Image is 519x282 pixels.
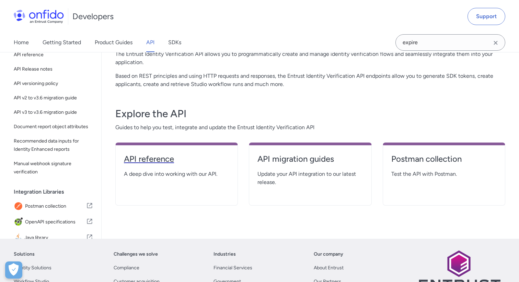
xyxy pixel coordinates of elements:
[395,34,505,51] input: Onfido search input field
[391,154,497,164] h4: Postman collection
[124,154,229,170] a: API reference
[168,33,181,52] a: SDKs
[11,106,96,119] a: API v3 to v3.6 migration guide
[214,250,236,258] a: Industries
[14,94,93,102] span: API v2 to v3.6 migration guide
[14,137,93,154] span: Recommended data inputs for Identity Enhanced reports
[25,217,86,227] span: OpenAPI specifications
[11,199,96,214] a: IconPostman collectionPostman collection
[14,79,93,88] span: API versioning policy
[11,62,96,76] a: API Release notes
[14,233,24,243] img: IconJava library
[5,261,22,279] button: Open Preferences
[14,108,93,117] span: API v3 to v3.6 migration guide
[257,154,363,170] a: API migration guides
[14,51,93,59] span: API reference
[11,157,96,179] a: Manual webhook signature verification
[11,77,96,90] a: API versioning policy
[115,72,505,88] p: Based on REST principles and using HTTP requests and responses, the Entrust Identity Verification...
[11,134,96,156] a: Recommended data inputs for Identity Enhanced reports
[43,33,81,52] a: Getting Started
[146,33,154,52] a: API
[25,201,86,211] span: Postman collection
[14,33,29,52] a: Home
[492,39,500,47] svg: Clear search field button
[124,154,229,164] h4: API reference
[11,230,96,245] a: IconJava libraryJava library
[214,264,252,272] a: Financial Services
[11,48,96,62] a: API reference
[391,154,497,170] a: Postman collection
[115,107,505,121] h3: Explore the API
[124,170,229,178] span: A deep dive into working with our API.
[95,33,132,52] a: Product Guides
[14,250,35,258] a: Solutions
[314,264,344,272] a: About Entrust
[14,123,93,131] span: Document report object attributes
[11,214,96,230] a: IconOpenAPI specificationsOpenAPI specifications
[114,264,139,272] a: Compliance
[114,250,158,258] a: Challenges we solve
[115,123,505,132] span: Guides to help you test, integrate and update the Entrust Identity Verification API
[14,65,93,73] span: API Release notes
[314,250,343,258] a: Our company
[14,10,64,23] img: Onfido Logo
[468,8,505,25] a: Support
[14,201,25,211] img: IconPostman collection
[115,50,505,66] p: The Entrust Identity Verification API allows you to programmatically create and manage identity v...
[5,261,22,279] div: Cookie Preferences
[14,217,25,227] img: IconOpenAPI specifications
[257,170,363,186] span: Update your API integration to our latest release.
[72,11,114,22] h1: Developers
[14,185,99,199] div: Integration Libraries
[14,160,93,176] span: Manual webhook signature verification
[24,233,86,243] span: Java library
[11,91,96,105] a: API v2 to v3.6 migration guide
[391,170,497,178] span: Test the API with Postman.
[14,264,51,272] a: Identity Solutions
[11,120,96,134] a: Document report object attributes
[257,154,363,164] h4: API migration guides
